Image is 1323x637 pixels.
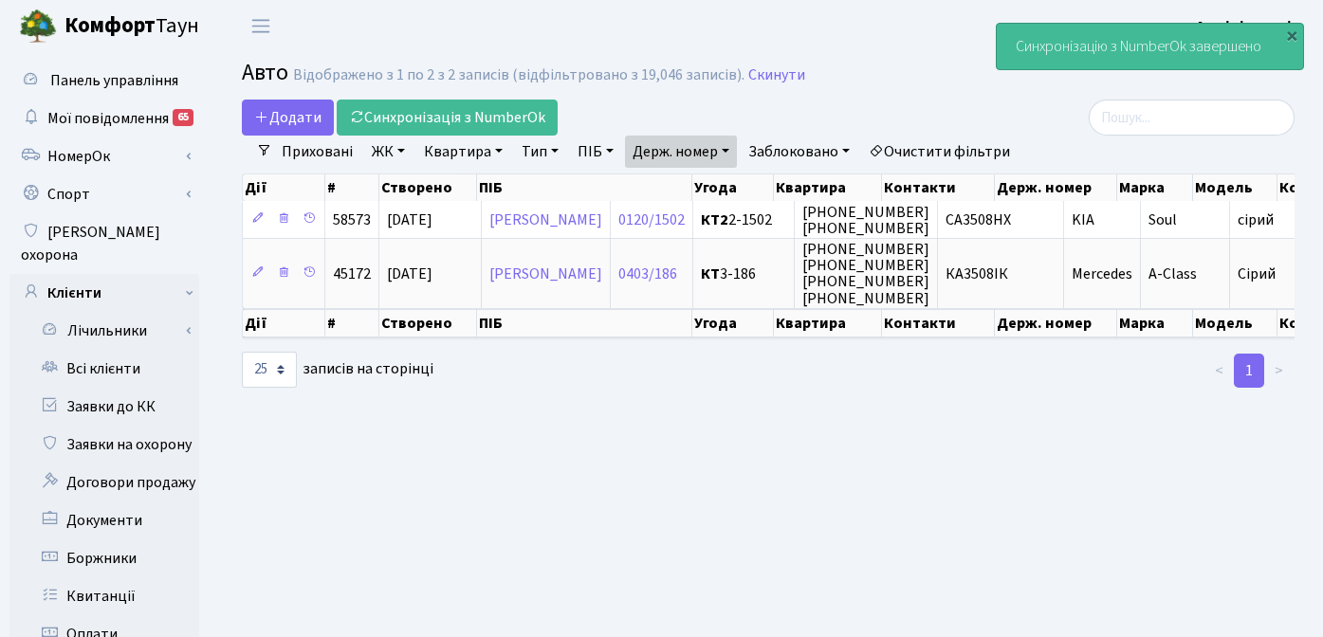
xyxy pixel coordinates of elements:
[1196,15,1300,38] a: Адміністрація
[9,213,199,274] a: [PERSON_NAME] охорона
[50,70,178,91] span: Панель управління
[1117,174,1193,201] th: Марка
[946,264,1008,284] span: КА3508ІК
[9,464,199,501] a: Договори продажу
[882,309,995,337] th: Контакти
[692,174,774,201] th: Угода
[946,209,1011,230] span: CA3508HX
[333,209,371,230] span: 58573
[9,350,199,388] a: Всі клієнти
[618,209,685,230] a: 0120/1502
[1234,354,1264,388] a: 1
[1238,209,1274,230] span: сірий
[9,62,199,100] a: Панель управління
[364,136,413,168] a: ЖК
[1072,209,1094,230] span: KIA
[242,100,334,136] a: Додати
[9,274,199,312] a: Клієнти
[489,209,602,230] a: [PERSON_NAME]
[489,264,602,284] a: [PERSON_NAME]
[625,136,737,168] a: Держ. номер
[47,108,169,129] span: Мої повідомлення
[1193,174,1278,201] th: Модель
[9,426,199,464] a: Заявки на охорону
[173,109,193,126] div: 65
[243,309,325,337] th: Дії
[1089,100,1295,136] input: Пошук...
[701,209,728,230] b: КТ2
[64,10,156,41] b: Комфорт
[242,352,433,388] label: записів на сторінці
[692,309,774,337] th: Угода
[237,10,285,42] button: Переключити навігацію
[477,309,692,337] th: ПІБ
[995,174,1116,201] th: Держ. номер
[333,264,371,284] span: 45172
[9,539,199,577] a: Боржники
[1148,209,1177,230] span: Soul
[9,577,199,615] a: Квитанції
[254,107,322,128] span: Додати
[748,66,805,84] a: Скинути
[274,136,360,168] a: Приховані
[9,388,199,426] a: Заявки до КК
[618,264,677,284] a: 0403/186
[243,174,325,201] th: Дії
[19,8,57,45] img: logo.png
[416,136,510,168] a: Квартира
[1196,16,1300,37] b: Адміністрація
[242,56,288,89] span: Авто
[477,174,692,201] th: ПІБ
[325,309,379,337] th: #
[882,174,995,201] th: Контакти
[9,175,199,213] a: Спорт
[570,136,621,168] a: ПІБ
[9,137,199,175] a: НомерОк
[802,202,929,239] span: [PHONE_NUMBER] [PHONE_NUMBER]
[64,10,199,43] span: Таун
[242,352,297,388] select: записів на сторінці
[379,309,477,337] th: Створено
[1193,309,1278,337] th: Модель
[701,266,786,282] span: 3-186
[1072,264,1132,284] span: Mercedes
[9,100,199,137] a: Мої повідомлення65
[22,312,199,350] a: Лічильники
[514,136,566,168] a: Тип
[337,100,558,136] a: Синхронізація з NumberOk
[1148,264,1197,284] span: A-Class
[701,264,720,284] b: КТ
[293,66,744,84] div: Відображено з 1 по 2 з 2 записів (відфільтровано з 19,046 записів).
[9,501,199,539] a: Документи
[1117,309,1193,337] th: Марка
[1238,264,1276,284] span: Сірий
[774,309,882,337] th: Квартира
[995,309,1116,337] th: Держ. номер
[701,212,786,227] span: 2-1502
[741,136,857,168] a: Заблоковано
[387,209,432,230] span: [DATE]
[997,24,1303,69] div: Cинхронізацію з NumberOk завершено
[379,174,477,201] th: Створено
[802,239,929,308] span: [PHONE_NUMBER] [PHONE_NUMBER] [PHONE_NUMBER] [PHONE_NUMBER]
[387,264,432,284] span: [DATE]
[774,174,882,201] th: Квартира
[1282,26,1301,45] div: ×
[325,174,379,201] th: #
[861,136,1018,168] a: Очистити фільтри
